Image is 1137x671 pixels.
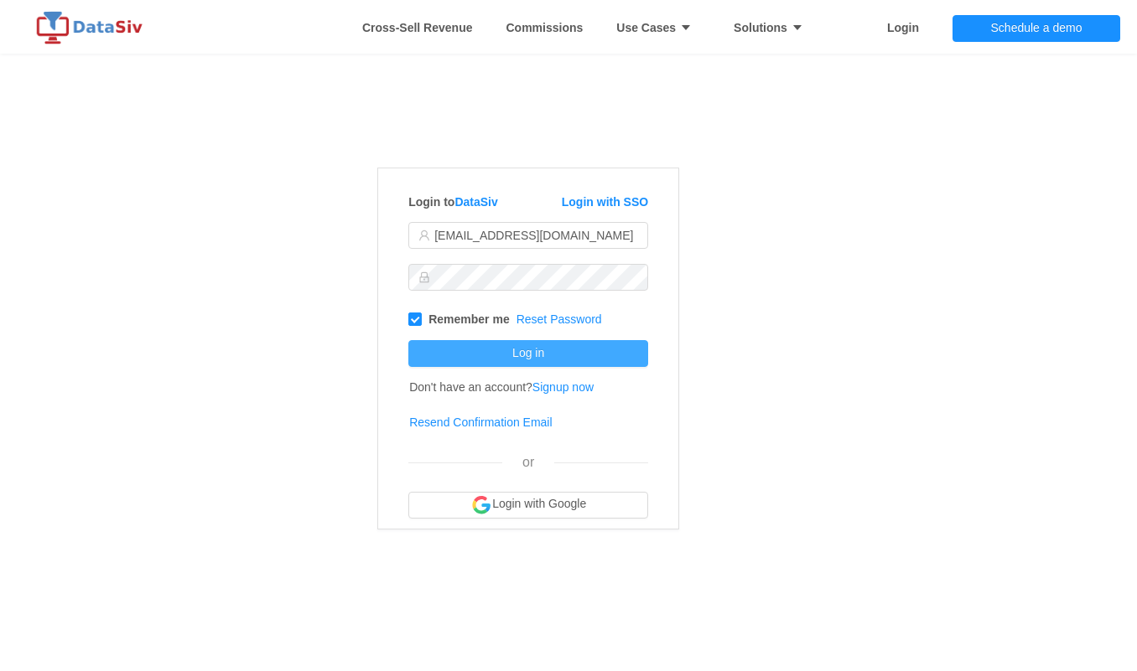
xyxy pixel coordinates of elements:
strong: Remember me [428,312,510,326]
a: Resend Confirmation Email [409,416,552,429]
img: logo [34,11,151,44]
span: or [522,455,534,469]
i: icon: caret-down [787,22,803,34]
td: Don't have an account? [408,369,594,405]
strong: Use Cases [616,21,700,34]
input: Email [408,222,648,249]
strong: Solutions [734,21,812,34]
i: icon: caret-down [676,22,692,34]
a: Login with SSO [562,195,648,209]
button: Login with Google [408,492,648,519]
a: DataSiv [454,195,497,209]
a: Reset Password [517,312,602,326]
i: icon: lock [418,271,430,283]
i: icon: user [418,230,430,241]
a: Signup now [532,380,594,394]
button: Log in [408,340,648,367]
button: Schedule a demo [953,15,1120,42]
a: Whitespace [362,3,473,53]
a: Login [887,3,919,53]
strong: Login to [408,195,498,209]
a: Commissions [506,3,583,53]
